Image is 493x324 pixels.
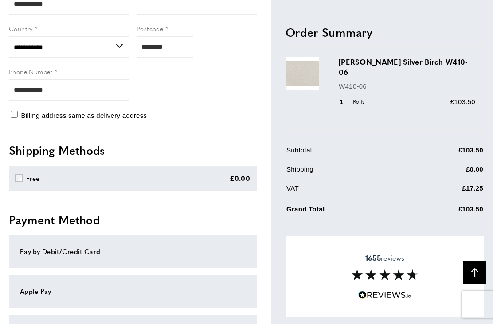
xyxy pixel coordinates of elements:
[339,96,368,107] div: 1
[358,291,411,299] img: Reviews.io 5 stars
[286,183,405,200] td: VAT
[230,173,250,183] div: £0.00
[286,24,484,40] h2: Order Summary
[339,57,475,77] h3: [PERSON_NAME] Silver Birch W410-06
[406,164,484,181] td: £0.00
[21,112,147,119] span: Billing address same as delivery address
[9,212,257,228] h2: Payment Method
[20,246,246,257] div: Pay by Debit/Credit Card
[348,98,367,106] span: Rolls
[365,253,404,262] span: reviews
[352,269,418,280] img: Reviews section
[286,57,319,90] img: Edie Silver Birch W410-06
[406,202,484,221] td: £103.50
[339,81,475,91] p: W410-06
[137,24,163,33] span: Postcode
[286,144,405,162] td: Subtotal
[406,183,484,200] td: £17.25
[365,252,381,262] strong: 1655
[9,24,33,33] span: Country
[11,111,18,118] input: Billing address same as delivery address
[286,202,405,221] td: Grand Total
[286,164,405,181] td: Shipping
[286,234,350,244] span: Apply Discount Code
[9,142,257,158] h2: Shipping Methods
[20,286,246,297] div: Apple Pay
[26,173,40,183] div: Free
[406,144,484,162] td: £103.50
[9,67,53,76] span: Phone Number
[450,98,475,105] span: £103.50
